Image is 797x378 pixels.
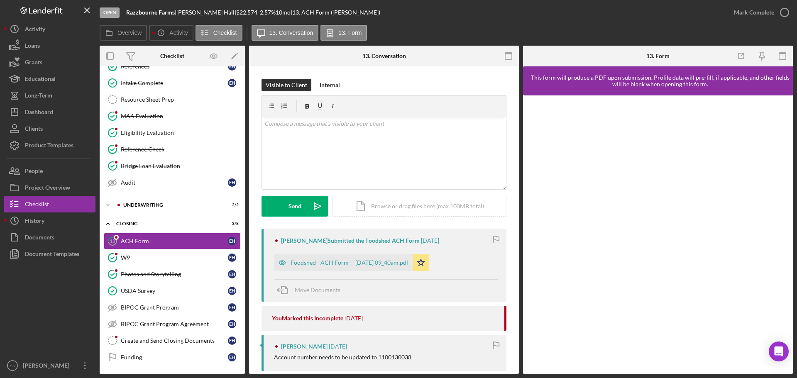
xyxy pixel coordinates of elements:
[121,238,228,244] div: ACH Form
[362,53,406,59] div: 13. Conversation
[160,53,184,59] div: Checklist
[320,25,367,41] button: 13. Form
[345,315,363,322] time: 2025-08-28 13:34
[104,58,241,75] a: ReferencesEH
[228,337,236,345] div: E H
[252,25,319,41] button: 13. Conversation
[121,321,228,327] div: BIPOC Grant Program Agreement
[149,25,193,41] button: Activity
[21,357,75,376] div: [PERSON_NAME]
[4,246,95,262] button: Document Templates
[228,303,236,312] div: E H
[274,280,349,300] button: Move Documents
[100,25,147,41] button: Overview
[228,237,236,245] div: E H
[4,357,95,374] button: ES[PERSON_NAME]
[100,7,120,18] div: Open
[104,233,241,249] a: 13ACH FormEH
[121,271,228,278] div: Photos and Storytelling
[104,299,241,316] a: BIPOC Grant ProgramEH
[104,141,241,158] a: Reference Check
[121,129,240,136] div: Eligibility Evaluation
[531,104,785,366] iframe: Lenderfit form
[329,343,347,350] time: 2025-08-28 13:15
[734,4,774,21] div: Mark Complete
[104,266,241,283] a: Photos and StorytellingEH
[104,158,241,174] a: Bridge Loan Evaluation
[123,202,218,207] div: Underwriting
[121,254,228,261] div: W9
[121,304,228,311] div: BIPOC Grant Program
[646,53,670,59] div: 13. Form
[236,9,260,16] div: $22,574
[104,91,241,108] a: Resource Sheet Prep
[269,29,313,36] label: 13. Conversation
[104,174,241,191] a: AuditEH
[320,79,340,91] div: Internal
[104,349,241,366] a: FundingEH
[315,79,344,91] button: Internal
[121,337,228,344] div: Create and Send Closing Documents
[260,9,276,16] div: 2.57 %
[121,63,228,70] div: References
[224,202,239,207] div: 2 / 2
[228,353,236,361] div: E H
[228,79,236,87] div: E H
[116,221,218,226] div: Closing
[291,9,380,16] div: | 13. ACH Form ([PERSON_NAME])
[121,146,240,153] div: Reference Check
[196,25,242,41] button: Checklist
[421,237,439,244] time: 2025-08-28 13:40
[288,196,301,217] div: Send
[213,29,237,36] label: Checklist
[104,75,241,91] a: Intake CompleteEH
[262,79,311,91] button: Visible to Client
[110,238,115,244] tspan: 13
[126,9,176,16] div: |
[25,246,79,264] div: Document Templates
[10,363,15,368] text: ES
[228,62,236,71] div: E H
[121,113,240,119] div: MAA Evaluation
[104,249,241,266] a: W9EH
[117,29,142,36] label: Overview
[121,288,228,294] div: USDA Survey
[104,332,241,349] a: Create and Send Closing DocumentsEH
[121,354,228,361] div: Funding
[104,124,241,141] a: Eligibility Evaluation
[228,254,236,262] div: E H
[295,286,340,293] span: Move Documents
[276,9,291,16] div: 10 mo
